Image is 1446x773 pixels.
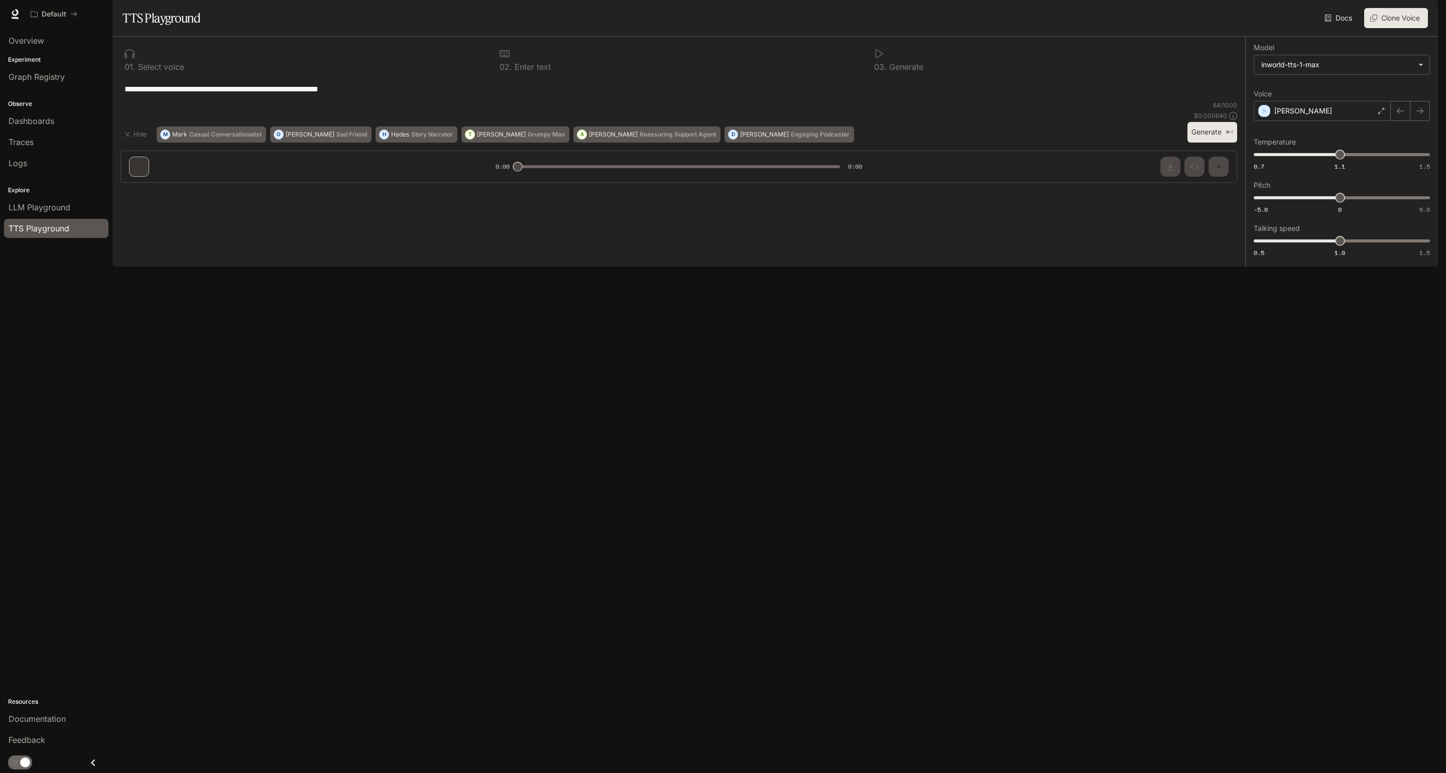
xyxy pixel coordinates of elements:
[286,132,334,138] p: [PERSON_NAME]
[172,132,187,138] p: Mark
[391,132,409,138] p: Hades
[725,126,854,143] button: D[PERSON_NAME]Engaging Podcaster
[1338,205,1342,214] span: 0
[42,10,66,19] p: Default
[274,126,283,143] div: O
[500,63,512,71] p: 0 2 .
[1254,90,1272,97] p: Voice
[1254,55,1429,74] div: inworld-tts-1-max
[1254,225,1300,232] p: Talking speed
[1254,205,1268,214] span: -5.0
[380,126,389,143] div: H
[1226,130,1233,136] p: ⌘⏎
[120,126,153,143] button: Hide
[589,132,638,138] p: [PERSON_NAME]
[1254,162,1264,171] span: 0.7
[270,126,372,143] button: O[PERSON_NAME]Sad Friend
[1254,182,1270,189] p: Pitch
[376,126,457,143] button: HHadesStory Narrator
[573,126,720,143] button: A[PERSON_NAME]Reassuring Support Agent
[1187,122,1237,143] button: Generate⌘⏎
[1335,248,1345,257] span: 1.0
[512,63,551,71] p: Enter text
[1274,106,1332,116] p: [PERSON_NAME]
[1261,60,1413,70] div: inworld-tts-1-max
[26,4,82,24] button: All workspaces
[477,132,526,138] p: [PERSON_NAME]
[123,8,200,28] h1: TTS Playground
[161,126,170,143] div: M
[461,126,569,143] button: T[PERSON_NAME]Grumpy Man
[1419,248,1430,257] span: 1.5
[189,132,262,138] p: Casual Conversationalist
[1213,101,1237,109] p: 64 / 1000
[1419,205,1430,214] span: 5.0
[125,63,136,71] p: 0 1 .
[1322,8,1356,28] a: Docs
[336,132,367,138] p: Sad Friend
[1335,162,1345,171] span: 1.1
[157,126,266,143] button: MMarkCasual Conversationalist
[1419,162,1430,171] span: 1.5
[1254,44,1274,51] p: Model
[1194,111,1227,120] p: $ 0.000640
[1364,8,1428,28] button: Clone Voice
[1254,139,1296,146] p: Temperature
[791,132,850,138] p: Engaging Podcaster
[1254,248,1264,257] span: 0.5
[465,126,474,143] div: T
[887,63,923,71] p: Generate
[729,126,738,143] div: D
[528,132,565,138] p: Grumpy Man
[640,132,716,138] p: Reassuring Support Agent
[411,132,453,138] p: Story Narrator
[136,63,184,71] p: Select voice
[740,132,789,138] p: [PERSON_NAME]
[577,126,586,143] div: A
[874,63,887,71] p: 0 3 .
